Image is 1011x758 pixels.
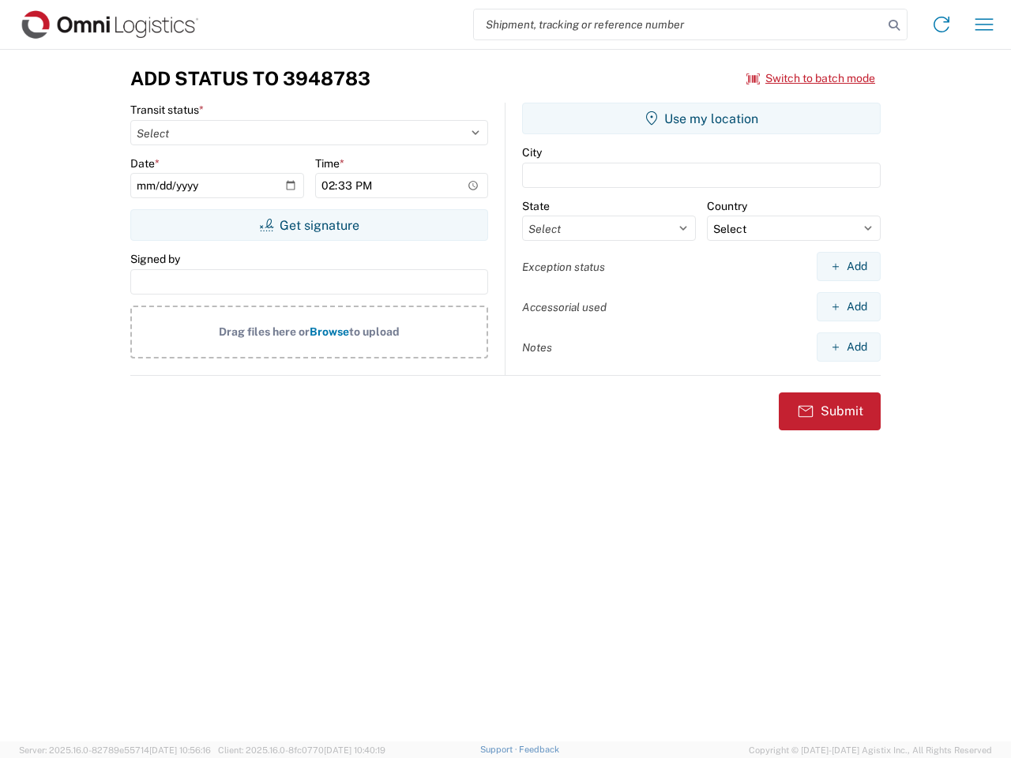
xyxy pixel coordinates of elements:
[817,252,881,281] button: Add
[130,67,370,90] h3: Add Status to 3948783
[522,260,605,274] label: Exception status
[746,66,875,92] button: Switch to batch mode
[519,745,559,754] a: Feedback
[324,745,385,755] span: [DATE] 10:40:19
[522,199,550,213] label: State
[310,325,349,338] span: Browse
[817,332,881,362] button: Add
[349,325,400,338] span: to upload
[522,103,881,134] button: Use my location
[474,9,883,39] input: Shipment, tracking or reference number
[19,745,211,755] span: Server: 2025.16.0-82789e55714
[130,209,488,241] button: Get signature
[522,145,542,159] label: City
[315,156,344,171] label: Time
[707,199,747,213] label: Country
[779,392,881,430] button: Submit
[130,156,160,171] label: Date
[480,745,520,754] a: Support
[522,340,552,355] label: Notes
[130,252,180,266] label: Signed by
[749,743,992,757] span: Copyright © [DATE]-[DATE] Agistix Inc., All Rights Reserved
[149,745,211,755] span: [DATE] 10:56:16
[130,103,204,117] label: Transit status
[219,325,310,338] span: Drag files here or
[218,745,385,755] span: Client: 2025.16.0-8fc0770
[522,300,607,314] label: Accessorial used
[817,292,881,321] button: Add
